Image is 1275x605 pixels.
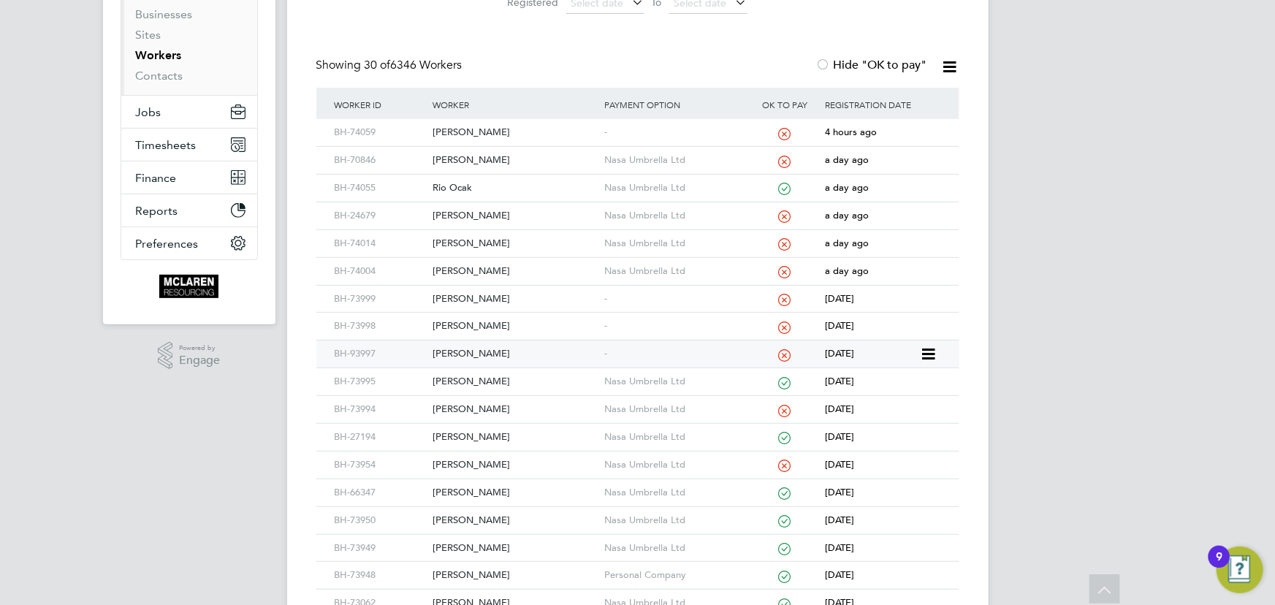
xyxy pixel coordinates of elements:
[601,424,748,451] div: Nasa Umbrella Ltd
[331,535,429,562] div: BH-73949
[331,368,945,380] a: BH-73995[PERSON_NAME]Nasa Umbrella Ltd[DATE]
[331,312,945,324] a: BH-73998[PERSON_NAME]-[DATE]
[429,535,601,562] div: [PERSON_NAME]
[365,58,463,72] span: 6346 Workers
[331,174,945,186] a: BH-74055Rio OcakNasa Umbrella Ltda day ago
[429,286,601,313] div: [PERSON_NAME]
[825,319,854,332] span: [DATE]
[136,237,199,251] span: Preferences
[601,202,748,229] div: Nasa Umbrella Ltd
[331,534,945,547] a: BH-73949[PERSON_NAME]Nasa Umbrella Ltd[DATE]
[331,340,920,352] a: BH-93997[PERSON_NAME]-[DATE]
[331,146,945,159] a: BH-70846[PERSON_NAME]Nasa Umbrella Ltda day ago
[331,229,945,242] a: BH-74014[PERSON_NAME]Nasa Umbrella Ltda day ago
[121,129,257,161] button: Timesheets
[825,126,877,138] span: 4 hours ago
[429,340,601,368] div: [PERSON_NAME]
[601,507,748,534] div: Nasa Umbrella Ltd
[158,342,220,370] a: Powered byEngage
[825,292,854,305] span: [DATE]
[601,396,748,423] div: Nasa Umbrella Ltd
[825,237,869,249] span: a day ago
[825,568,854,581] span: [DATE]
[825,265,869,277] span: a day ago
[1217,547,1263,593] button: Open Resource Center, 9 new notifications
[121,194,257,227] button: Reports
[601,479,748,506] div: Nasa Umbrella Ltd
[331,479,945,491] a: BH-66347[PERSON_NAME]Nasa Umbrella Ltd[DATE]
[429,202,601,229] div: [PERSON_NAME]
[429,424,601,451] div: [PERSON_NAME]
[331,230,429,257] div: BH-74014
[136,69,183,83] a: Contacts
[825,514,854,526] span: [DATE]
[601,119,748,146] div: -
[331,175,429,202] div: BH-74055
[825,347,854,359] span: [DATE]
[136,171,177,185] span: Finance
[331,423,945,435] a: BH-27194[PERSON_NAME]Nasa Umbrella Ltd[DATE]
[331,562,429,589] div: BH-73948
[601,535,748,562] div: Nasa Umbrella Ltd
[821,88,944,121] div: Registration Date
[331,452,429,479] div: BH-73954
[429,175,601,202] div: Rio Ocak
[136,7,193,21] a: Businesses
[136,48,182,62] a: Workers
[179,354,220,367] span: Engage
[429,368,601,395] div: [PERSON_NAME]
[331,202,429,229] div: BH-24679
[429,88,601,121] div: Worker
[601,562,748,589] div: Personal Company
[429,452,601,479] div: [PERSON_NAME]
[825,458,854,471] span: [DATE]
[121,275,258,298] a: Go to home page
[331,396,429,423] div: BH-73994
[825,153,869,166] span: a day ago
[429,313,601,340] div: [PERSON_NAME]
[331,202,945,214] a: BH-24679[PERSON_NAME]Nasa Umbrella Ltda day ago
[429,507,601,534] div: [PERSON_NAME]
[121,227,257,259] button: Preferences
[601,286,748,313] div: -
[825,375,854,387] span: [DATE]
[601,88,748,121] div: Payment Option
[331,507,429,534] div: BH-73950
[159,275,218,298] img: mclaren-logo-retina.png
[825,403,854,415] span: [DATE]
[121,161,257,194] button: Finance
[748,88,822,121] div: OK to pay
[331,285,945,297] a: BH-73999[PERSON_NAME]-[DATE]
[331,88,429,121] div: Worker ID
[429,147,601,174] div: [PERSON_NAME]
[331,118,945,131] a: BH-74059[PERSON_NAME]-4 hours ago
[825,430,854,443] span: [DATE]
[331,119,429,146] div: BH-74059
[136,28,161,42] a: Sites
[825,181,869,194] span: a day ago
[331,257,945,270] a: BH-74004[PERSON_NAME]Nasa Umbrella Ltda day ago
[429,396,601,423] div: [PERSON_NAME]
[429,258,601,285] div: [PERSON_NAME]
[331,368,429,395] div: BH-73995
[121,96,257,128] button: Jobs
[601,313,748,340] div: -
[601,452,748,479] div: Nasa Umbrella Ltd
[816,58,927,72] label: Hide "OK to pay"
[601,340,748,368] div: -
[601,230,748,257] div: Nasa Umbrella Ltd
[365,58,391,72] span: 30 of
[429,119,601,146] div: [PERSON_NAME]
[601,368,748,395] div: Nasa Umbrella Ltd
[179,342,220,354] span: Powered by
[825,541,854,554] span: [DATE]
[331,147,429,174] div: BH-70846
[316,58,465,73] div: Showing
[331,451,945,463] a: BH-73954[PERSON_NAME]Nasa Umbrella Ltd[DATE]
[331,313,429,340] div: BH-73998
[331,395,945,408] a: BH-73994[PERSON_NAME]Nasa Umbrella Ltd[DATE]
[331,479,429,506] div: BH-66347
[136,204,178,218] span: Reports
[429,479,601,506] div: [PERSON_NAME]
[825,486,854,498] span: [DATE]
